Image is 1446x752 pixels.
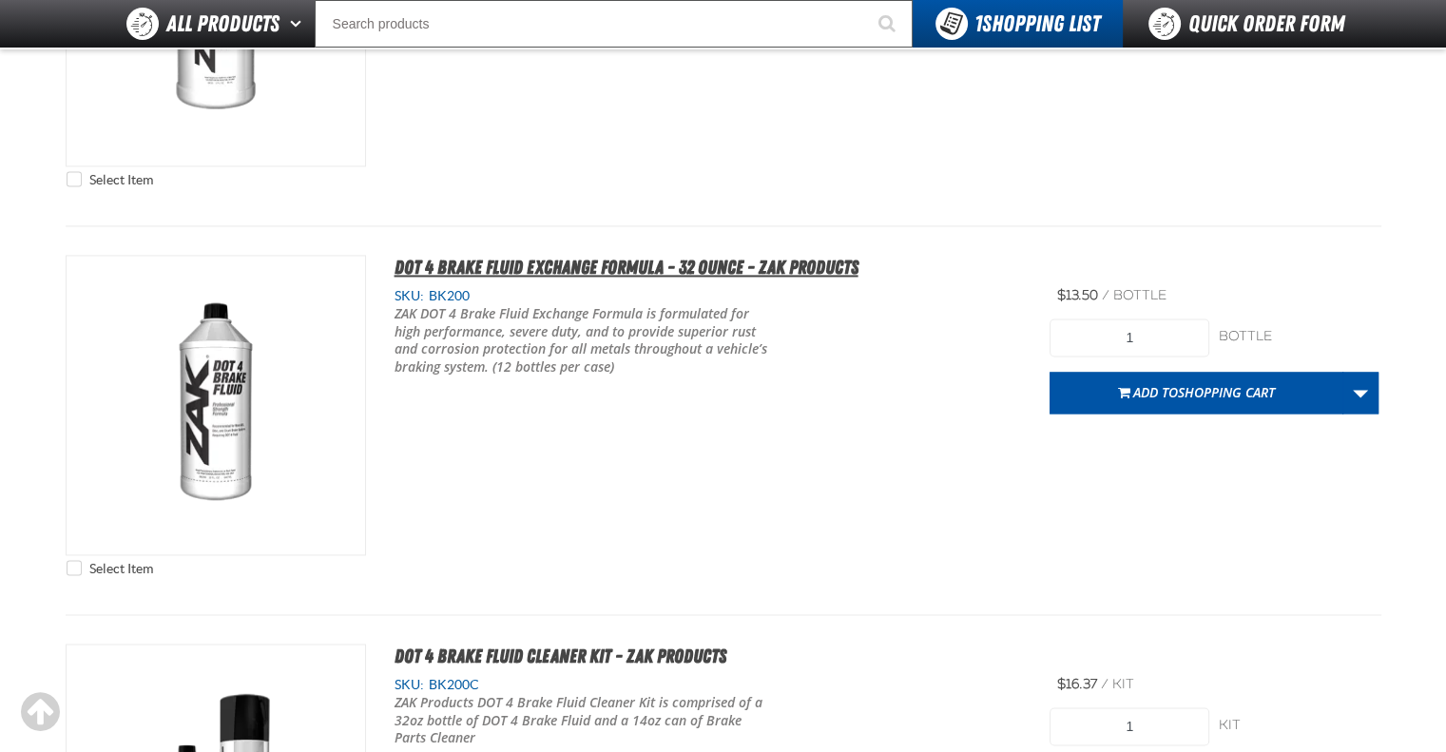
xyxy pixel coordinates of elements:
[1113,287,1166,303] span: bottle
[19,691,61,733] div: Scroll to the top
[166,7,280,41] span: All Products
[1050,318,1209,357] input: Product Quantity
[395,676,1022,694] div: SKU:
[424,677,479,692] span: BK200C
[67,171,153,189] label: Select Item
[67,560,82,575] input: Select Item
[1219,328,1379,346] div: bottle
[395,694,771,748] p: ZAK Products DOT 4 Brake Fluid Cleaner Kit is comprised of a 32oz bottle of DOT 4 Brake Fluid and...
[1057,676,1097,692] span: $16.37
[67,560,153,578] label: Select Item
[974,10,1100,37] span: Shopping List
[974,10,982,37] strong: 1
[1112,676,1134,692] span: kit
[1342,372,1379,414] a: More Actions
[395,645,726,667] a: DOT 4 Brake Fluid Cleaner Kit - ZAK Products
[424,288,470,303] span: BK200
[67,256,365,554] img: DOT 4 Brake Fluid Exchange Formula - 32 Ounce - ZAK Products
[1133,383,1275,401] span: Add to
[395,287,1022,305] div: SKU:
[1101,676,1109,692] span: /
[67,171,82,186] input: Select Item
[67,256,365,554] : View Details of the DOT 4 Brake Fluid Exchange Formula - 32 Ounce - ZAK Products
[1050,707,1209,745] input: Product Quantity
[395,305,771,377] p: ZAK DOT 4 Brake Fluid Exchange Formula is formulated for high performance, severe duty, and to pr...
[395,256,858,279] a: DOT 4 Brake Fluid Exchange Formula - 32 Ounce - ZAK Products
[1178,383,1275,401] span: Shopping Cart
[1102,287,1109,303] span: /
[1219,717,1379,735] div: kit
[1050,372,1343,414] button: Add toShopping Cart
[1057,287,1098,303] span: $13.50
